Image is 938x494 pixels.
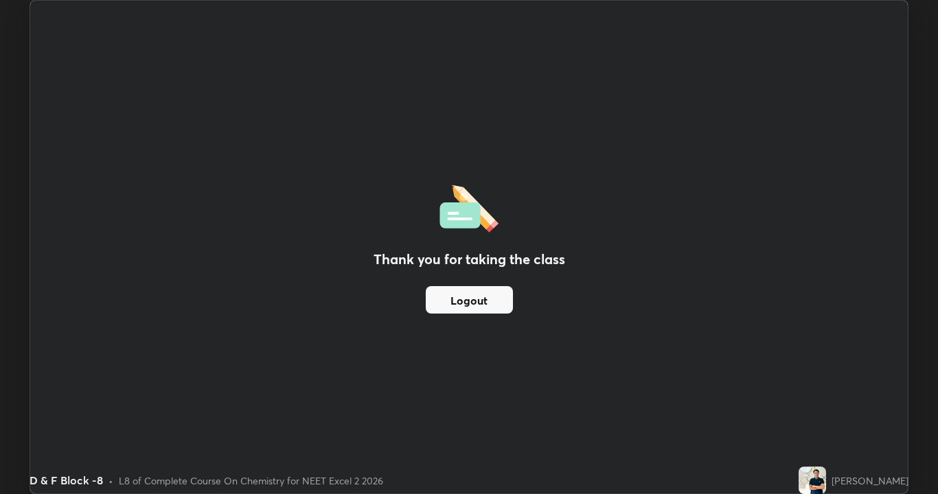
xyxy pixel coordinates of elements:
img: 6f5849fa1b7a4735bd8d44a48a48ab07.jpg [799,467,826,494]
h2: Thank you for taking the class [374,249,565,270]
div: L8 of Complete Course On Chemistry for NEET Excel 2 2026 [119,473,383,488]
button: Logout [426,286,513,314]
img: offlineFeedback.1438e8b3.svg [439,180,499,233]
div: • [108,473,113,488]
div: [PERSON_NAME] [832,473,908,488]
div: D & F Block -8 [30,472,103,489]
